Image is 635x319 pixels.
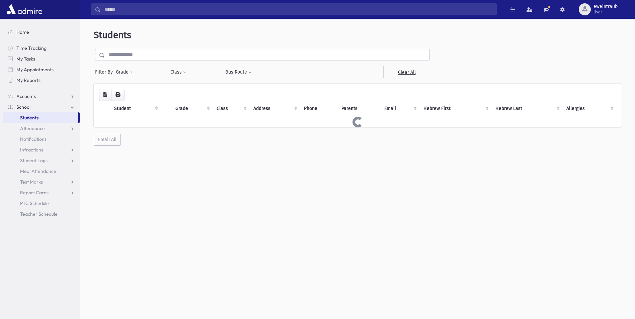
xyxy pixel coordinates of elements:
[16,93,36,99] span: Accounts
[101,3,496,15] input: Search
[337,101,380,116] th: Parents
[3,27,80,37] a: Home
[225,66,252,78] button: Bus Route
[170,66,187,78] button: Class
[593,4,618,9] span: eweintraub
[3,102,80,112] a: School
[562,101,616,116] th: Allergies
[3,187,80,198] a: Report Cards
[249,101,300,116] th: Address
[593,9,618,15] span: User
[16,45,47,51] span: Time Tracking
[20,211,58,217] span: Teacher Schedule
[419,101,491,116] th: Hebrew First
[491,101,562,116] th: Hebrew Last
[16,56,35,62] span: My Tasks
[20,200,49,206] span: PTC Schedule
[5,3,44,16] img: AdmirePro
[3,144,80,155] a: Infractions
[3,43,80,54] a: Time Tracking
[20,125,45,131] span: Attendance
[3,112,78,123] a: Students
[20,136,47,142] span: Notifications
[16,104,30,110] span: School
[3,166,80,177] a: Meal Attendance
[380,101,419,116] th: Email
[16,29,29,35] span: Home
[20,190,49,196] span: Report Cards
[20,115,38,121] span: Students
[3,91,80,102] a: Accounts
[16,67,54,73] span: My Appointments
[3,64,80,75] a: My Appointments
[20,179,43,185] span: Test Marks
[16,77,41,83] span: My Reports
[115,66,134,78] button: Grade
[3,75,80,86] a: My Reports
[3,177,80,187] a: Test Marks
[171,101,213,116] th: Grade
[3,123,80,134] a: Attendance
[20,168,56,174] span: Meal Attendance
[95,69,115,76] span: Filter By
[3,209,80,219] a: Teacher Schedule
[94,134,121,146] button: Email All
[3,155,80,166] a: Student Logs
[110,101,161,116] th: Student
[300,101,337,116] th: Phone
[3,134,80,144] a: Notifications
[94,29,131,40] span: Students
[3,54,80,64] a: My Tasks
[20,147,43,153] span: Infractions
[213,101,249,116] th: Class
[383,66,430,78] a: Clear All
[111,89,125,101] button: Print
[99,89,111,101] button: CSV
[3,198,80,209] a: PTC Schedule
[20,157,48,164] span: Student Logs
